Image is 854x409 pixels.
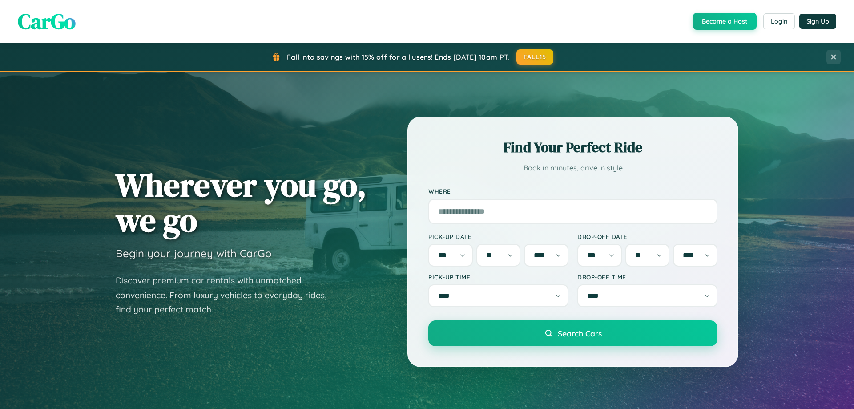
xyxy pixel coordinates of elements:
button: FALL15 [516,49,554,65]
p: Discover premium car rentals with unmatched convenience. From luxury vehicles to everyday rides, ... [116,273,338,317]
label: Pick-up Time [428,273,568,281]
h1: Wherever you go, we go [116,167,367,238]
button: Login [763,13,795,29]
button: Search Cars [428,320,717,346]
h3: Begin your journey with CarGo [116,247,272,260]
label: Where [428,188,717,195]
span: Search Cars [558,328,602,338]
span: CarGo [18,7,76,36]
label: Drop-off Time [577,273,717,281]
button: Become a Host [693,13,757,30]
span: Fall into savings with 15% off for all users! Ends [DATE] 10am PT. [287,53,510,61]
h2: Find Your Perfect Ride [428,138,717,157]
p: Book in minutes, drive in style [428,162,717,174]
label: Drop-off Date [577,233,717,240]
label: Pick-up Date [428,233,568,240]
button: Sign Up [799,14,836,29]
